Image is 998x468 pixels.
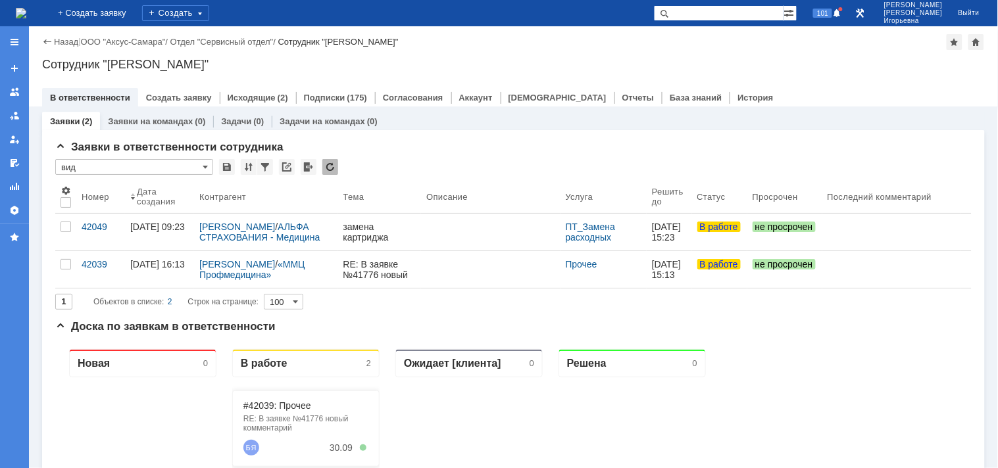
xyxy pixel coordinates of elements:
[4,129,25,150] a: Мои заявки
[257,159,273,175] div: Фильтрация...
[561,180,647,214] th: Услуга
[279,159,295,175] div: Скопировать ссылку на список
[884,17,943,25] span: Игорьевна
[884,9,943,17] span: [PERSON_NAME]
[108,116,193,126] a: Заявки на командах
[42,58,985,71] div: Сотрудник "[PERSON_NAME]"
[622,93,655,103] a: Отчеты
[828,192,932,202] div: Последний комментарий
[194,180,337,214] th: Контрагент
[146,93,212,103] a: Создать заявку
[170,37,274,47] a: Отдел "Сервисный отдел"
[670,93,722,103] a: База знаний
[383,93,443,103] a: Согласования
[55,141,284,153] span: Заявки в ответственности сотрудника
[82,116,92,126] div: (2)
[304,93,345,103] a: Подписки
[637,20,642,30] div: 0
[199,222,322,253] a: АЛЬФА СТРАХОВАНИЯ - Медицина АльфаСтрахования
[221,116,251,126] a: Задачи
[349,18,446,31] div: Ожидает [клиента]
[753,192,798,202] div: Просрочен
[566,259,597,269] a: Прочее
[692,180,747,214] th: Статус
[274,200,297,210] div: 30.09.2025
[16,8,26,18] a: Перейти на домашнюю страницу
[81,37,170,47] div: /
[747,214,822,250] a: не просрочен
[322,159,338,175] div: Обновлять список
[188,146,293,177] a: #42049: ПТ_Замена расходных материалов / ресурсных деталей
[647,251,692,288] a: [DATE] 15:13
[4,176,25,197] a: Отчеты
[813,9,832,18] span: 101
[82,192,109,202] div: Номер
[884,1,943,9] span: [PERSON_NAME]
[459,93,493,103] a: Аккаунт
[50,93,130,103] a: В ответственности
[692,214,747,250] a: В работе
[130,222,185,232] div: [DATE] 09:23
[753,222,816,232] span: не просрочен
[199,259,275,269] a: [PERSON_NAME]
[338,214,422,250] a: замена картриджа
[168,294,172,310] div: 2
[367,116,378,126] div: (0)
[50,116,80,126] a: Заявки
[947,34,962,50] div: Добавить в избранное
[188,181,313,190] div: замена картриджа
[347,93,367,103] div: (175)
[195,116,205,126] div: (0)
[305,106,311,112] div: 5. Менее 100%
[228,93,276,103] a: Исходящие
[148,20,153,30] div: 0
[78,36,80,46] div: |
[22,18,55,31] div: Новая
[278,93,288,103] div: (2)
[188,197,204,213] a: Загороднев Владимир Александрович
[968,34,984,50] div: Сделать домашней страницей
[188,62,313,72] div: #42039: Прочее
[199,259,307,280] a: «ММЦ Профмедицина»
[16,8,26,18] img: logo
[82,222,120,232] div: 42049
[76,251,125,288] a: 42039
[784,6,797,18] span: Расширенный поиск
[170,37,278,47] div: /
[566,192,593,202] div: Услуга
[188,101,204,117] a: Бочкарева Яна Юрьевна
[125,251,194,288] a: [DATE] 16:13
[426,192,468,202] div: Описание
[338,180,422,214] th: Тема
[76,214,125,250] a: 42049
[305,202,311,208] div: 5. Менее 100%
[274,104,297,114] div: 30.09.2025
[130,259,185,269] div: [DATE] 16:13
[81,37,166,47] a: ООО "Аксус-Самара"
[4,82,25,103] a: Заявки на командах
[137,187,178,206] div: Дата создания
[647,214,692,250] a: [DATE] 15:23
[54,37,78,47] a: Назад
[343,192,364,202] div: Тема
[737,93,773,103] a: История
[697,259,741,269] span: В работе
[93,297,164,306] span: Объектов в списке:
[4,58,25,79] a: Создать заявку
[186,18,232,31] div: В работе
[343,222,416,243] div: замена картриджа
[280,116,365,126] a: Задачи на командах
[199,192,246,202] div: Контрагент
[125,180,194,214] th: Дата создания
[241,159,257,175] div: Сортировка...
[199,222,275,232] a: [PERSON_NAME]
[853,5,868,21] a: Перейти в интерфейс администратора
[753,259,816,269] span: не просрочен
[697,192,726,202] div: Статус
[55,320,276,333] span: Доска по заявкам в ответственности
[253,116,264,126] div: (0)
[82,259,120,269] div: 42039
[509,93,607,103] a: [DEMOGRAPHIC_DATA]
[697,222,741,232] span: В работе
[93,294,259,310] i: Строк на странице:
